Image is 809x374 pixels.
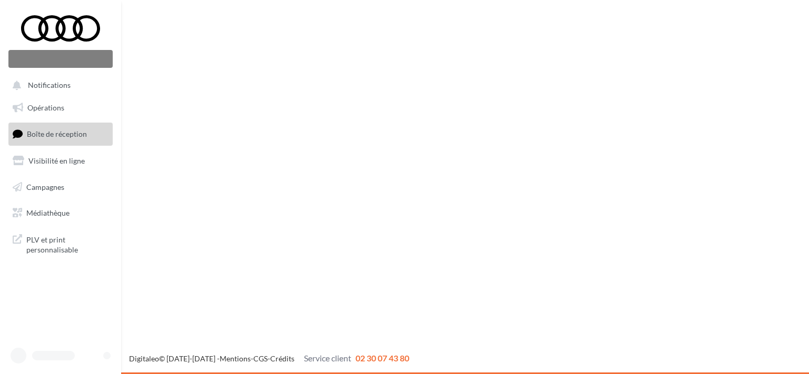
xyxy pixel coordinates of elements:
[253,354,268,363] a: CGS
[356,353,409,363] span: 02 30 07 43 80
[6,228,115,259] a: PLV et print personnalisable
[6,97,115,119] a: Opérations
[304,353,351,363] span: Service client
[26,182,64,191] span: Campagnes
[26,208,70,217] span: Médiathèque
[270,354,294,363] a: Crédits
[26,233,108,255] span: PLV et print personnalisable
[6,176,115,198] a: Campagnes
[6,202,115,224] a: Médiathèque
[28,81,71,90] span: Notifications
[6,123,115,145] a: Boîte de réception
[129,354,409,363] span: © [DATE]-[DATE] - - -
[8,50,113,68] div: Nouvelle campagne
[27,103,64,112] span: Opérations
[28,156,85,165] span: Visibilité en ligne
[220,354,251,363] a: Mentions
[6,150,115,172] a: Visibilité en ligne
[27,129,87,138] span: Boîte de réception
[129,354,159,363] a: Digitaleo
